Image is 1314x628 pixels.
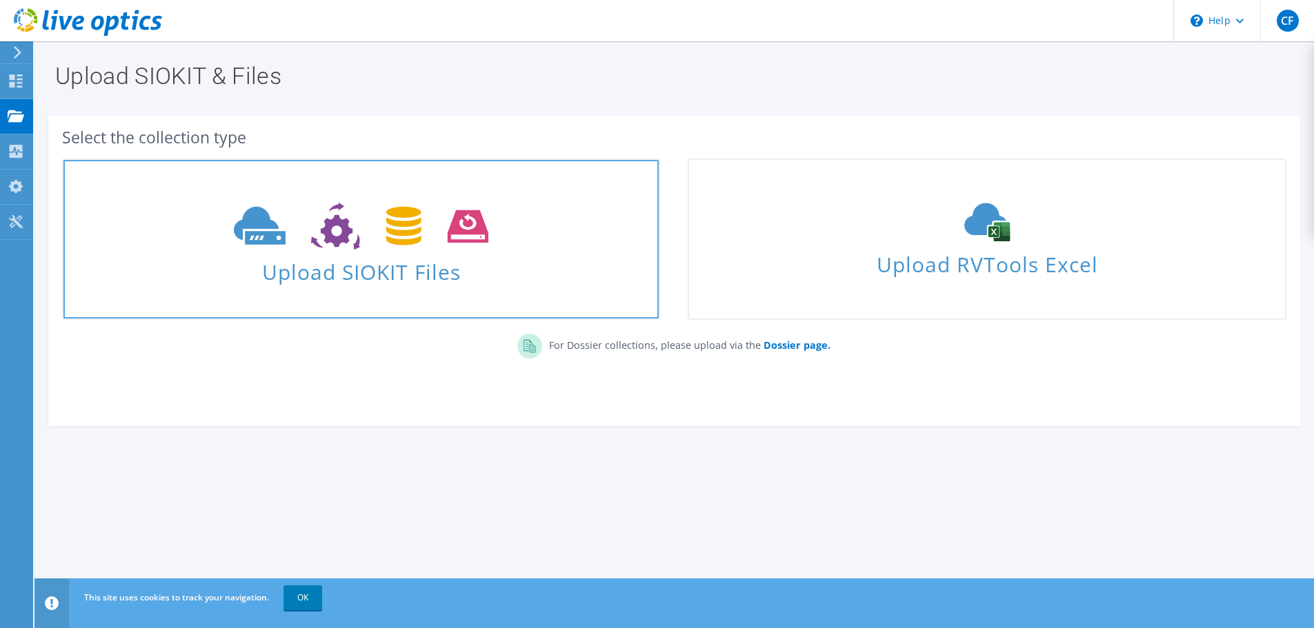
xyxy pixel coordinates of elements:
[62,159,660,320] a: Upload SIOKIT Files
[283,585,322,610] a: OK
[62,130,1286,145] div: Select the collection type
[764,338,830,352] b: Dossier page.
[55,64,1286,88] h1: Upload SIOKIT & Files
[63,253,659,283] span: Upload SIOKIT Files
[761,338,830,352] a: Dossier page.
[1277,10,1299,32] span: CF
[688,159,1286,320] a: Upload RVTools Excel
[542,334,830,353] p: For Dossier collections, please upload via the
[1191,14,1203,27] svg: \n
[689,246,1284,276] span: Upload RVTools Excel
[84,591,269,603] span: This site uses cookies to track your navigation.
